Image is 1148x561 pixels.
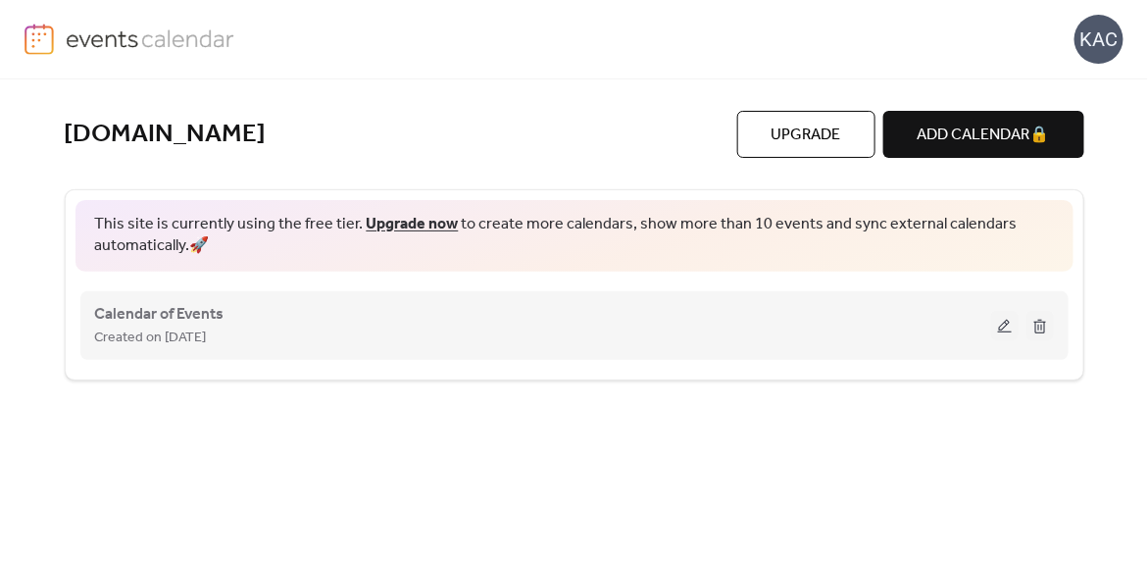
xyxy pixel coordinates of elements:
a: Calendar of Events [95,309,225,320]
a: [DOMAIN_NAME] [65,119,267,151]
span: Calendar of Events [95,303,225,327]
span: Upgrade [772,124,841,147]
span: Created on [DATE] [95,327,207,350]
button: Upgrade [737,111,875,158]
div: KAC [1074,15,1123,64]
a: Upgrade now [367,209,459,239]
img: logo [25,24,54,55]
img: logo-type [66,24,235,53]
span: This site is currently using the free tier. to create more calendars, show more than 10 events an... [95,214,1054,258]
